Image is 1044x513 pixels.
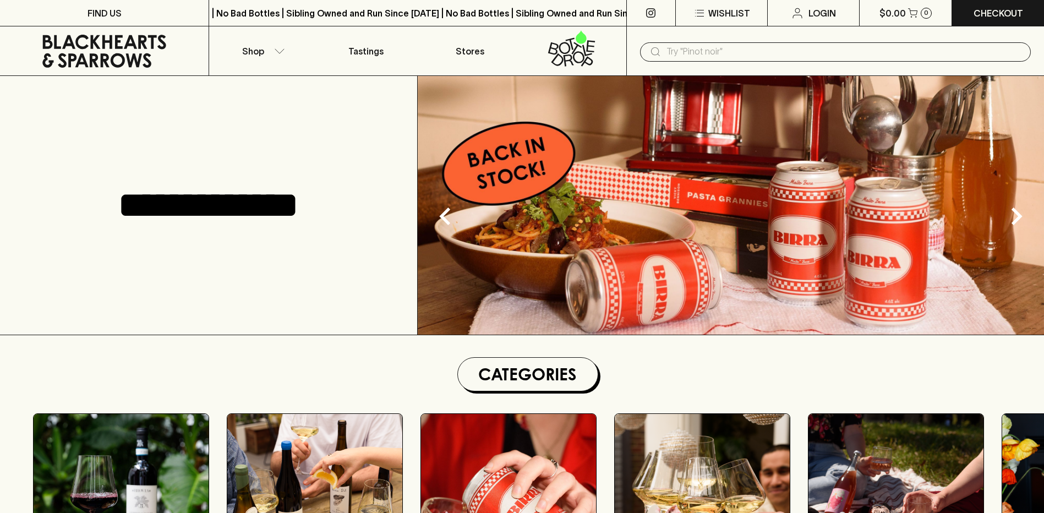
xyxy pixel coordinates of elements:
[808,7,836,20] p: Login
[708,7,750,20] p: Wishlist
[423,194,467,238] button: Previous
[462,362,593,386] h1: Categories
[348,45,384,58] p: Tastings
[209,26,313,75] button: Shop
[242,45,264,58] p: Shop
[418,76,1044,335] img: optimise
[879,7,906,20] p: $0.00
[994,194,1038,238] button: Next
[666,43,1022,61] input: Try "Pinot noir"
[418,26,522,75] a: Stores
[456,45,484,58] p: Stores
[924,10,928,16] p: 0
[88,7,122,20] p: FIND US
[314,26,418,75] a: Tastings
[974,7,1023,20] p: Checkout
